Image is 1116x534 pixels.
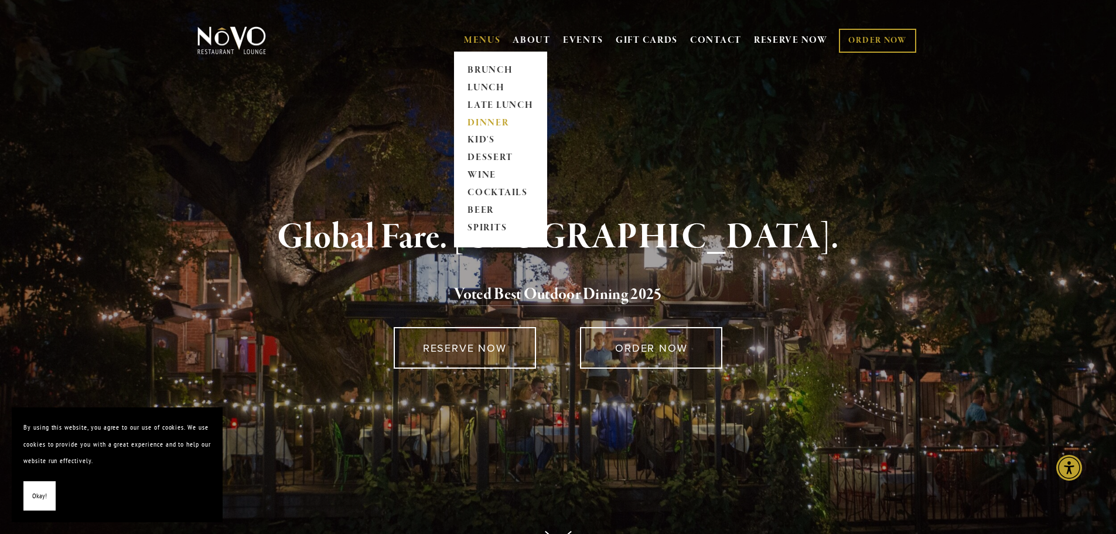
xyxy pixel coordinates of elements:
[12,407,223,522] section: Cookie banner
[1056,455,1082,481] div: Accessibility Menu
[394,327,536,369] a: RESERVE NOW
[464,62,537,79] a: BRUNCH
[23,481,56,511] button: Okay!
[217,283,900,307] h2: 5
[580,327,722,369] a: ORDER NOW
[277,215,839,260] strong: Global Fare. [GEOGRAPHIC_DATA].
[195,26,268,55] img: Novo Restaurant &amp; Lounge
[464,114,537,132] a: DINNER
[464,149,537,167] a: DESSERT
[454,284,654,307] a: Voted Best Outdoor Dining 202
[464,220,537,237] a: SPIRITS
[23,419,211,470] p: By using this website, you agree to our use of cookies. We use cookies to provide you with a grea...
[464,202,537,220] a: BEER
[690,29,742,52] a: CONTACT
[563,35,603,46] a: EVENTS
[754,29,828,52] a: RESERVE NOW
[464,35,501,46] a: MENUS
[616,29,678,52] a: GIFT CARDS
[32,488,47,505] span: Okay!
[464,132,537,149] a: KID'S
[464,185,537,202] a: COCKTAILS
[464,167,537,185] a: WINE
[464,97,537,114] a: LATE LUNCH
[839,29,916,53] a: ORDER NOW
[464,79,537,97] a: LUNCH
[513,35,551,46] a: ABOUT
